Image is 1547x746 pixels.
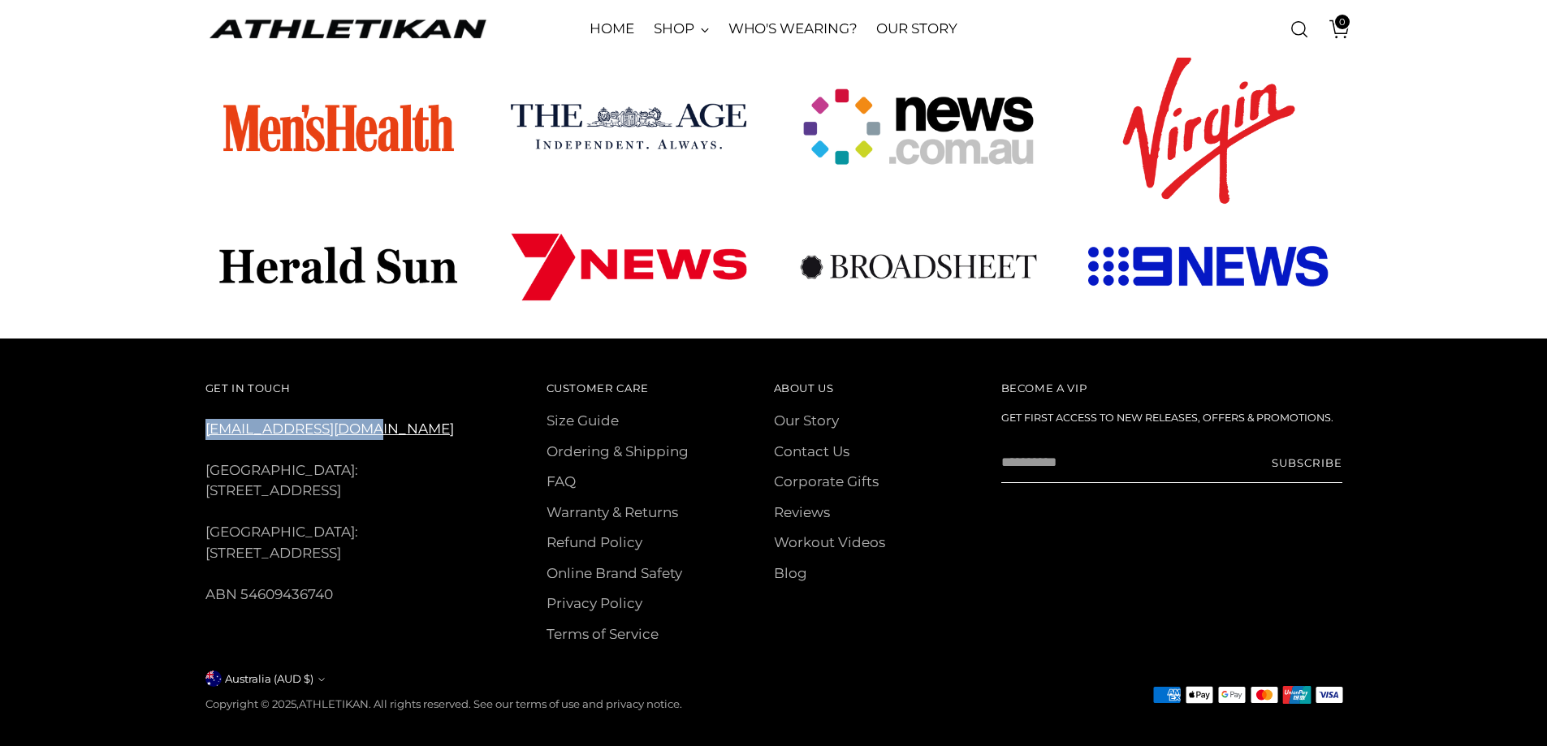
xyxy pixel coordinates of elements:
[728,11,858,47] a: WHO'S WEARING?
[654,11,709,47] a: SHOP
[205,382,291,395] span: Get In Touch
[547,565,682,581] a: Online Brand Safety
[1335,15,1350,29] span: 0
[1001,382,1087,395] span: Become a VIP
[774,504,830,520] a: Reviews
[547,626,659,642] a: Terms of Service
[774,412,839,429] a: Our Story
[547,473,576,489] a: FAQ
[547,382,650,395] span: Customer Care
[205,671,325,687] button: Australia (AUD $)
[547,595,642,611] a: Privacy Policy
[590,11,634,47] a: HOME
[774,473,879,489] a: Corporate Gifts
[205,377,501,606] div: [GEOGRAPHIC_DATA]: [STREET_ADDRESS] [GEOGRAPHIC_DATA]: [STREET_ADDRESS] ABN 54609436740
[205,420,454,437] a: [EMAIL_ADDRESS][DOMAIN_NAME]
[876,11,957,47] a: OUR STORY
[774,382,834,395] span: About Us
[547,443,689,459] a: Ordering & Shipping
[774,443,849,459] a: Contact Us
[547,504,678,520] a: Warranty & Returns
[547,534,642,550] a: Refund Policy
[1272,442,1342,483] button: Subscribe
[205,696,682,713] p: Copyright © 2025, . All rights reserved. See our terms of use and privacy notice.
[547,412,619,429] a: Size Guide
[1283,13,1316,45] a: Open search modal
[1001,411,1342,426] h6: Get first access to new releases, offers & promotions.
[205,16,490,41] a: ATHLETIKAN
[1317,13,1350,45] a: Open cart modal
[774,534,885,550] a: Workout Videos
[299,697,369,710] a: ATHLETIKAN
[774,565,807,581] a: Blog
